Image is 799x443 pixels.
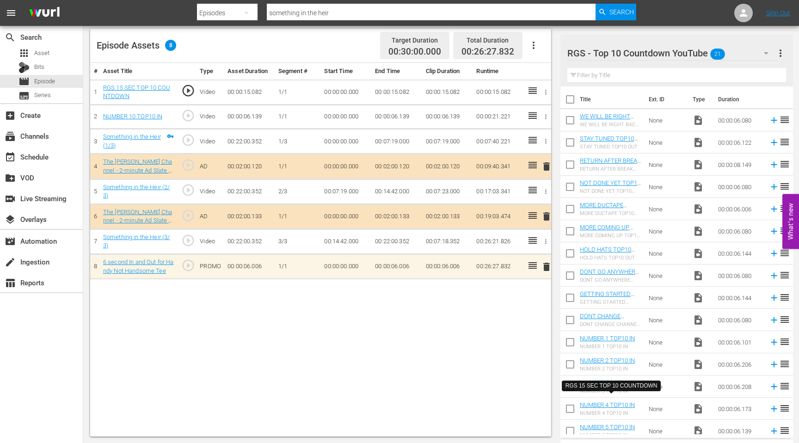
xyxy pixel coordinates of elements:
svg: Add to Episode [769,160,779,170]
span: Reports [5,277,16,289]
span: reorder [779,203,790,214]
td: 00:00:06.006 [714,198,765,220]
td: None [645,398,689,420]
td: 00:00:06.139 [371,105,422,129]
a: GETTING STARTED TOP10 OUT [580,290,634,304]
span: delete [541,161,552,172]
td: 00:00:06.144 [714,242,765,265]
span: Video [693,115,704,126]
a: DONT GO ANYWHERE TOP10 OUT [580,268,639,282]
div: GETTING STARTED TOP10 OUT [580,299,641,305]
td: 00:00:06.144 [714,287,765,309]
span: Series [18,90,30,101]
span: Video [693,292,704,303]
button: Search [596,4,636,20]
span: Video [693,203,704,215]
td: None [645,176,689,198]
td: 1/1 [275,105,321,129]
td: None [645,420,689,442]
span: Video [693,337,704,348]
td: 00:00:06.139 [224,105,275,129]
td: 00:00:06.139 [422,105,473,129]
div: Episode Assets [97,40,176,51]
button: more_vert [775,42,786,64]
a: WE WILL BE RIGHT BACK TOP10 OUT [580,113,634,127]
td: 00:00:06.006 [224,254,275,279]
td: 00:00:00.000 [320,204,371,229]
div: NUMBER 5 TOP10 IN [580,432,635,438]
span: Video [693,248,704,259]
td: 3 [90,129,99,154]
svg: Add to Episode [769,226,779,236]
span: delete [541,211,552,222]
th: Asset Title [99,63,178,80]
td: None [645,375,689,398]
td: None [645,309,689,331]
div: NOT DONE YET TOP10 OUT [580,188,641,194]
td: None [645,265,689,287]
span: Automation [5,236,16,247]
a: The [PERSON_NAME] Channel - 2-minute Ad Slate - Entrances [103,158,172,182]
td: 00:00:00.000 [320,254,371,279]
td: 00:02:00.133 [371,204,422,229]
span: play_circle_outline [181,158,195,172]
svg: Add to Episode [769,115,779,125]
th: Start Time [320,63,371,80]
span: reorder [779,403,790,414]
span: reorder [779,225,790,236]
td: 00:02:00.120 [371,154,422,179]
td: 1/3 [275,129,321,154]
th: End Time [371,63,422,80]
th: Duration [713,86,768,112]
td: 00:19:03.474 [473,204,523,229]
svg: Add to Episode [769,293,779,303]
td: 00:00:00.000 [320,105,371,129]
span: Overlays [5,214,16,225]
span: reorder [779,270,790,281]
a: NOT DONE YET TOP10 OUT [580,179,641,193]
div: WE WILL BE RIGHT BACK TOP10 OUT [580,122,641,128]
span: 00:30:00.000 [388,47,441,57]
button: delete [541,210,552,223]
td: 00:26:21.826 [473,229,523,254]
td: 00:00:08.149 [714,154,765,176]
td: 00:22:00.352 [224,229,275,254]
div: RETURN AFTER BREAK TOP10 OUT [580,166,641,172]
a: NUMBER 2 TOP10 IN [580,357,635,364]
svg: Add to Episode [769,204,779,214]
td: None [645,154,689,176]
a: 6 second In and Out for Handy Not Handsome Tee [103,258,174,274]
td: AD [196,204,224,229]
td: Video [196,129,224,154]
span: Video [693,425,704,437]
th: Title [580,86,643,112]
td: 00:07:40.221 [473,129,523,154]
td: 00:00:06.006 [371,254,422,279]
td: None [645,198,689,220]
a: HOLD HATS TOP10 OUT [580,246,635,260]
span: reorder [779,181,790,192]
span: Bits [34,62,44,72]
td: 00:00:15.082 [422,80,473,105]
a: Something in the Heir (3/3) [103,234,170,249]
td: None [645,131,689,154]
td: 00:07:23.000 [422,179,473,204]
td: 1/1 [275,80,321,105]
span: Search [609,4,634,20]
td: None [645,220,689,242]
td: 00:07:19.000 [422,129,473,154]
span: 00:26:27.832 [461,46,514,57]
td: 00:14:42.000 [320,229,371,254]
td: 00:00:00.000 [320,80,371,105]
span: Search [5,32,16,43]
svg: Add to Episode [769,337,779,347]
span: Video [693,270,704,281]
span: play_circle_outline [181,109,195,123]
td: 00:02:00.133 [422,204,473,229]
a: MORE COMING UP TOP10 OUT [580,224,633,238]
td: 00:14:42.000 [371,179,422,204]
td: 00:00:06.122 [714,131,765,154]
td: 7 [90,229,99,254]
td: 00:00:06.080 [714,265,765,287]
a: Something in the Heir (1/3) [103,133,161,149]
